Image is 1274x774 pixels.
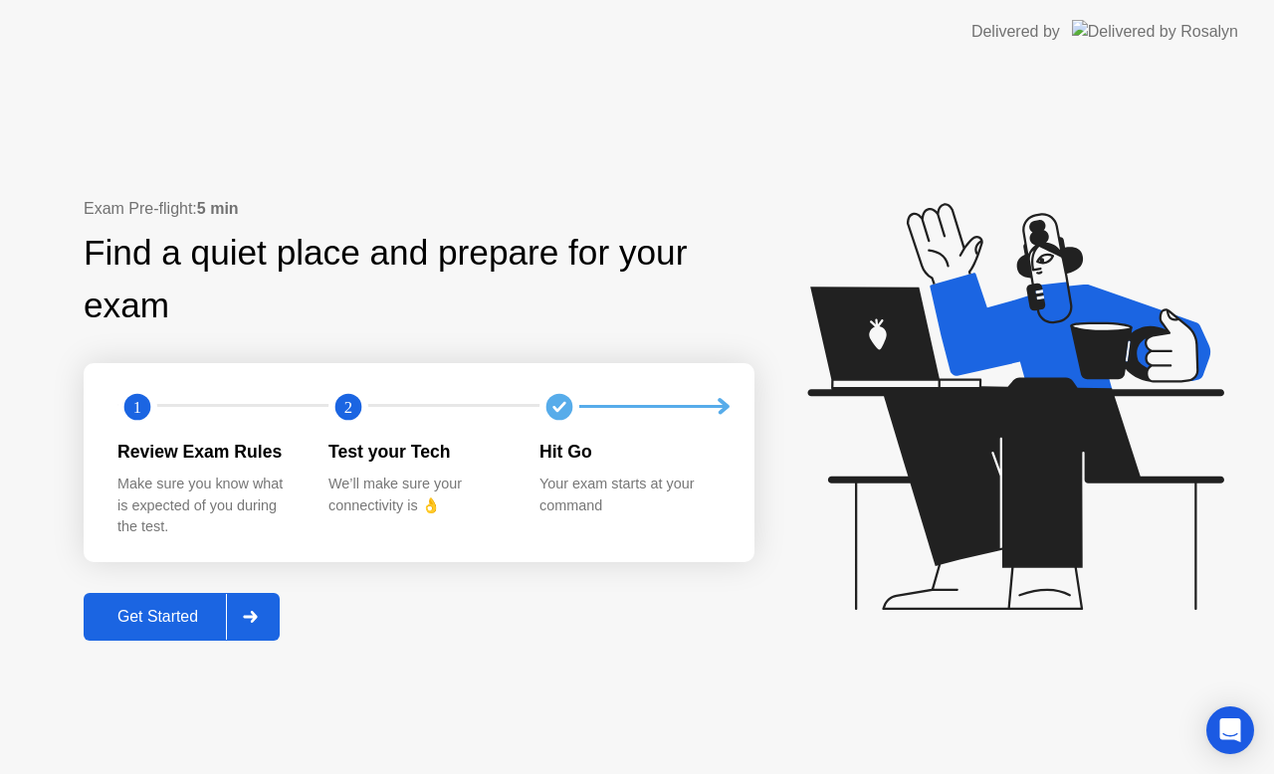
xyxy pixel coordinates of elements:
div: Test your Tech [328,439,508,465]
div: Open Intercom Messenger [1206,706,1254,754]
div: Get Started [90,608,226,626]
div: Make sure you know what is expected of you during the test. [117,474,297,538]
div: Your exam starts at your command [539,474,719,516]
div: We’ll make sure your connectivity is 👌 [328,474,508,516]
b: 5 min [197,200,239,217]
div: Delivered by [971,20,1060,44]
text: 2 [344,397,352,416]
div: Hit Go [539,439,719,465]
div: Review Exam Rules [117,439,297,465]
text: 1 [133,397,141,416]
button: Get Started [84,593,280,641]
div: Find a quiet place and prepare for your exam [84,227,754,332]
div: Exam Pre-flight: [84,197,754,221]
img: Delivered by Rosalyn [1072,20,1238,43]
